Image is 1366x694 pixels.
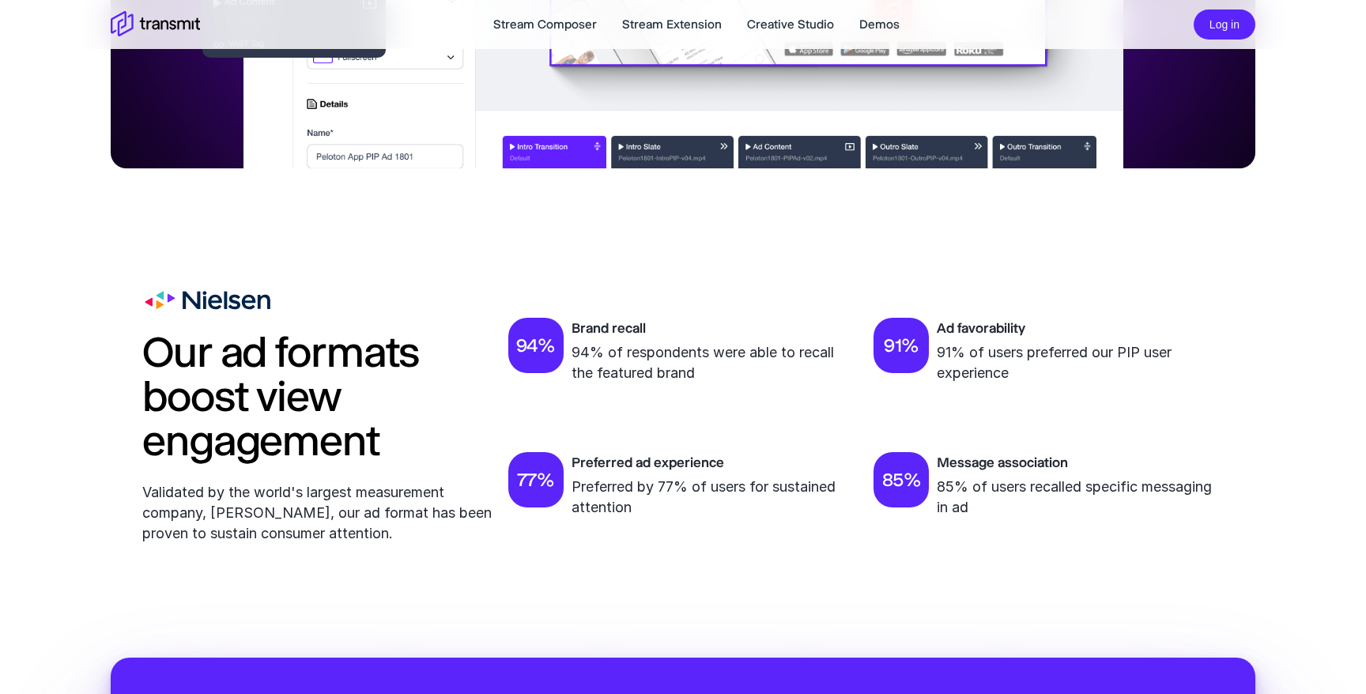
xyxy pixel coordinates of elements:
h3: Brand recall [572,318,858,338]
a: Demos [859,15,900,34]
a: Creative Studio [747,15,834,34]
h3: Ad favorability [937,318,1224,338]
p: 91% of users preferred our PIP user experience [937,342,1224,383]
a: Stream Composer [493,15,597,34]
h2: Our ad formats boost view engagement [142,330,492,462]
span: % [538,323,556,368]
span: 85 [882,458,904,502]
p: Preferred by 77% of users for sustained attention [572,477,858,518]
span: 91 [884,323,901,368]
span: % [537,458,555,502]
div: Validated by the world's largest measurement company, [PERSON_NAME], our ad format has been prove... [142,482,492,544]
span: 94 [516,323,538,368]
button: Log in [1194,9,1255,40]
h3: Preferred ad experience [572,452,858,473]
p: 85% of users recalled specific messaging in ad [937,477,1224,518]
a: Stream Extension [622,15,722,34]
h3: Message association [937,452,1224,473]
span: 77 [517,458,537,502]
span: % [904,458,922,502]
span: % [901,323,919,368]
a: Log in [1194,16,1255,31]
p: 94% of respondents were able to recall the featured brand [572,342,858,383]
